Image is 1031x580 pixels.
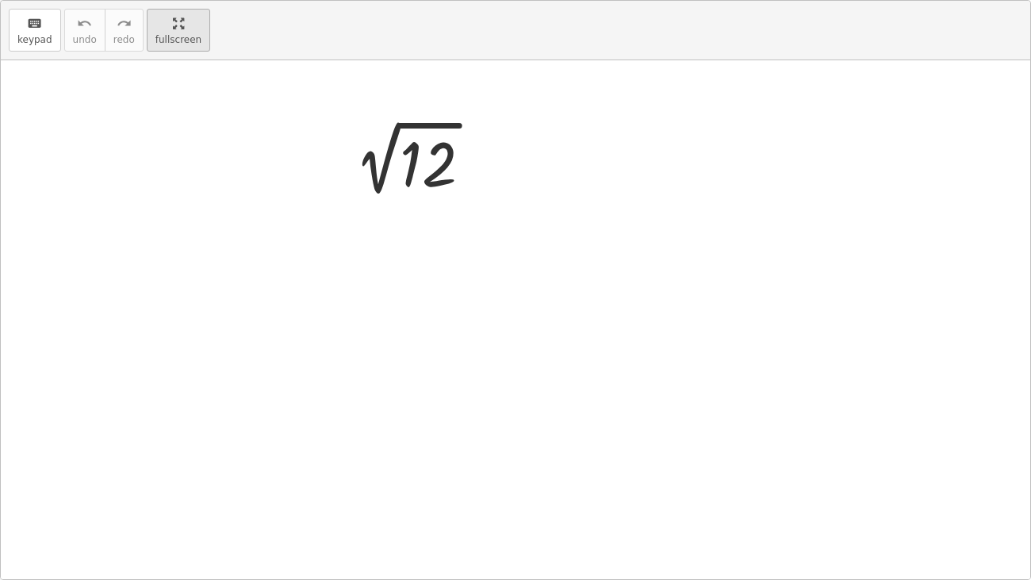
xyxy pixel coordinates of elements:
button: fullscreen [147,9,210,52]
button: keyboardkeypad [9,9,61,52]
button: redoredo [105,9,144,52]
span: keypad [17,34,52,45]
span: redo [113,34,135,45]
button: undoundo [64,9,105,52]
i: undo [77,14,92,33]
span: undo [73,34,97,45]
i: redo [117,14,132,33]
i: keyboard [27,14,42,33]
span: fullscreen [155,34,201,45]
